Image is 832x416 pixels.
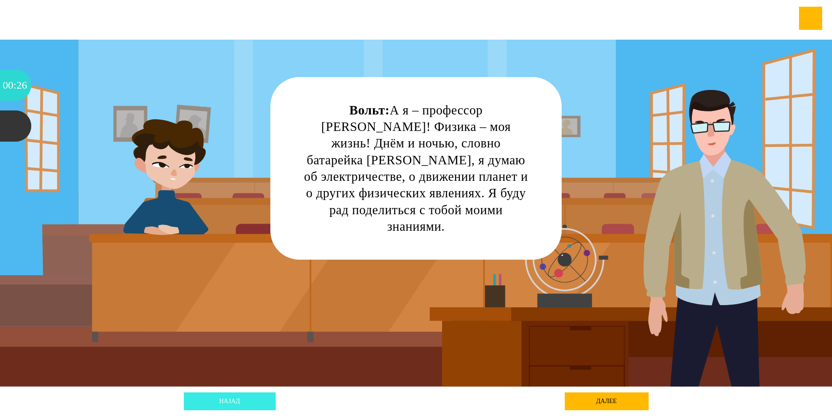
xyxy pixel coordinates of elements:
div: 00 [3,69,13,101]
div: Нажми на ГЛАЗ, чтобы скрыть текст и посмотреть картинку полностью [529,85,554,110]
div: : [13,69,17,101]
div: далее [565,392,649,410]
strong: Вольт: [349,103,389,117]
a: назад [184,392,276,410]
div: 26 [17,69,27,101]
div: А я – профессор [PERSON_NAME]! Физика – моя жизнь! Днём и ночью, словно батарейка [PERSON_NAME], ... [304,102,529,235]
